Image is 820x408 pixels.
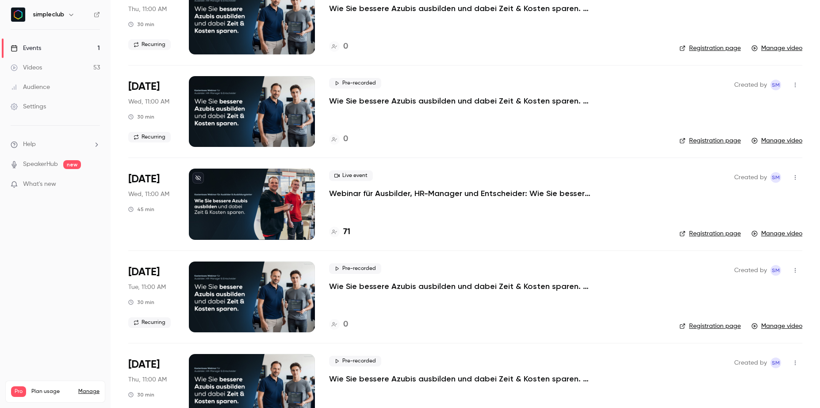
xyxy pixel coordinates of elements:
[770,358,781,368] span: simpleclub Marketing
[11,63,42,72] div: Videos
[31,388,73,395] span: Plan usage
[329,41,348,53] a: 0
[734,172,767,183] span: Created by
[11,8,25,22] img: simpleclub
[11,44,41,53] div: Events
[128,5,167,14] span: Thu, 11:00 AM
[23,140,36,149] span: Help
[751,322,802,331] a: Manage video
[772,80,780,90] span: sM
[23,180,56,189] span: What's new
[751,229,802,238] a: Manage video
[128,299,154,306] div: 30 min
[679,44,741,53] a: Registration page
[11,386,26,397] span: Pro
[128,283,166,292] span: Tue, 11:00 AM
[128,317,171,328] span: Recurring
[11,83,50,92] div: Audience
[128,169,175,239] div: Sep 3 Wed, 11:00 AM (Europe/Paris)
[679,229,741,238] a: Registration page
[734,358,767,368] span: Created by
[679,322,741,331] a: Registration page
[128,172,160,186] span: [DATE]
[128,206,154,213] div: 45 min
[23,160,58,169] a: SpeakerHub
[329,170,373,181] span: Live event
[343,319,348,331] h4: 0
[128,97,169,106] span: Wed, 11:00 AM
[329,373,594,384] a: Wie Sie bessere Azubis ausbilden und dabei Zeit & Kosten sparen. (Donnerstag, 11:00 Uhr)
[751,136,802,145] a: Manage video
[128,21,154,28] div: 30 min
[772,358,780,368] span: sM
[89,181,100,189] iframe: Noticeable Trigger
[734,265,767,276] span: Created by
[128,190,169,199] span: Wed, 11:00 AM
[128,80,160,94] span: [DATE]
[751,44,802,53] a: Manage video
[770,265,781,276] span: simpleclub Marketing
[128,265,160,279] span: [DATE]
[128,391,154,398] div: 30 min
[772,265,780,276] span: sM
[734,80,767,90] span: Created by
[343,133,348,145] h4: 0
[329,281,594,292] a: Wie Sie bessere Azubis ausbilden und dabei Zeit & Kosten sparen. (Dienstag, 11:00 Uhr)
[78,388,100,395] a: Manage
[128,358,160,372] span: [DATE]
[770,80,781,90] span: simpleclub Marketing
[11,102,46,111] div: Settings
[329,78,381,89] span: Pre-recorded
[329,133,348,145] a: 0
[33,10,64,19] h6: simpleclub
[329,3,594,14] a: Wie Sie bessere Azubis ausbilden und dabei Zeit & Kosten sparen. (Donnerstag, 11:00 Uhr)
[329,226,350,238] a: 71
[770,172,781,183] span: simpleclub Marketing
[343,226,350,238] h4: 71
[329,96,594,106] a: Wie Sie bessere Azubis ausbilden und dabei Zeit & Kosten sparen. (Mittwoch, 11:00 Uhr)
[11,140,100,149] li: help-dropdown-opener
[128,113,154,120] div: 30 min
[679,136,741,145] a: Registration page
[329,263,381,274] span: Pre-recorded
[329,319,348,331] a: 0
[128,375,167,384] span: Thu, 11:00 AM
[772,172,780,183] span: sM
[329,188,594,199] a: Webinar für Ausbilder, HR-Manager und Entscheider: Wie Sie bessere Azubis ausbilden und dabei Zei...
[329,356,381,366] span: Pre-recorded
[128,76,175,147] div: Sep 3 Wed, 11:00 AM (Europe/Berlin)
[128,262,175,332] div: Sep 2 Tue, 11:00 AM (Europe/Berlin)
[63,160,81,169] span: new
[128,132,171,142] span: Recurring
[343,41,348,53] h4: 0
[128,39,171,50] span: Recurring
